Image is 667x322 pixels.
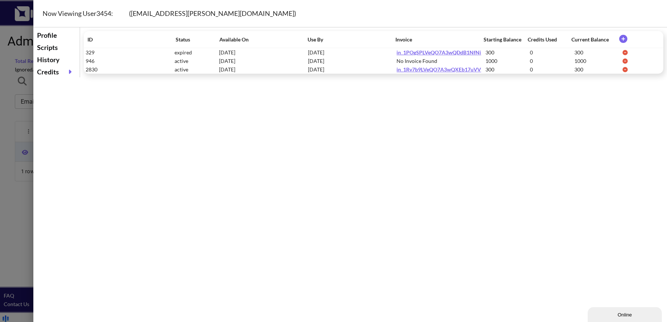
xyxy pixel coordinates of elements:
span: 0 [530,65,574,74]
span: [DATE] [308,57,397,65]
span: ID [87,35,176,44]
span: [DATE] [219,57,308,65]
span: 1000 [574,57,619,65]
span: [DATE] [219,48,308,57]
span: expired [175,48,219,57]
span: 2830 [84,65,175,74]
span: Use By [308,35,396,44]
div: Scripts [35,41,78,54]
span: Current Balance [571,35,615,44]
span: [DATE] [219,65,308,74]
span: 0 [530,57,574,65]
span: active [175,65,219,74]
span: Status [176,35,220,44]
span: [DATE] [308,65,397,74]
span: 300 [485,48,530,57]
iframe: chat widget [588,306,663,322]
span: No Invoice Found [396,57,485,65]
span: 300 [574,65,619,74]
div: Credits [35,66,78,78]
span: 946 [84,57,175,65]
span: Available On [219,35,308,44]
span: [DATE] [308,48,397,57]
span: 300 [485,65,530,74]
span: active [175,57,219,65]
div: Profile [35,29,78,41]
a: in_1POgSPLVeQO7A3wQDdB1NfNi [396,49,481,56]
div: History [35,54,78,66]
span: Starting Balance [484,35,528,44]
span: 0 [530,48,574,57]
span: 1000 [485,57,530,65]
a: in_1Rv7b9LVeQO7A3wQXEb17uVV [396,66,481,73]
span: Credits Used [528,35,572,44]
span: Invoice [395,35,484,44]
span: 329 [84,48,175,57]
span: 300 [574,48,619,57]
